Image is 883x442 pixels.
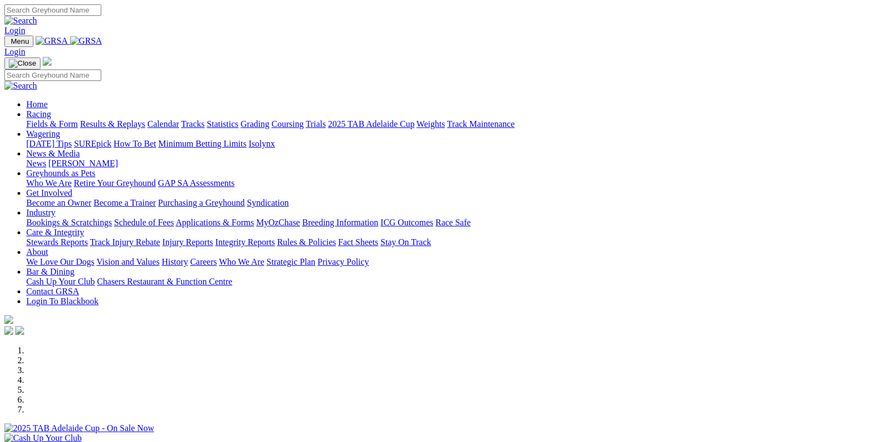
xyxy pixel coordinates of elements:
a: Login [4,26,25,35]
img: GRSA [70,36,102,46]
div: Greyhounds as Pets [26,178,879,188]
a: We Love Our Dogs [26,257,94,266]
div: Wagering [26,139,879,149]
a: Isolynx [249,139,275,148]
a: News [26,159,46,168]
a: Care & Integrity [26,228,84,237]
div: News & Media [26,159,879,168]
a: Chasers Restaurant & Function Centre [97,277,232,286]
a: Bookings & Scratchings [26,218,112,227]
a: Race Safe [435,218,470,227]
a: About [26,247,48,257]
a: Get Involved [26,188,72,197]
a: SUREpick [74,139,111,148]
div: Racing [26,119,879,129]
img: Search [4,16,37,26]
a: Who We Are [219,257,264,266]
a: Become a Trainer [94,198,156,207]
div: Get Involved [26,198,879,208]
a: Coursing [272,119,304,129]
a: Fact Sheets [338,237,378,247]
img: facebook.svg [4,326,13,335]
a: GAP SA Assessments [158,178,235,188]
span: Menu [11,37,29,45]
a: Cash Up Your Club [26,277,95,286]
a: Grading [241,119,269,129]
a: Stewards Reports [26,237,88,247]
a: History [161,257,188,266]
input: Search [4,69,101,81]
a: Trials [305,119,326,129]
a: Careers [190,257,217,266]
a: Applications & Forms [176,218,254,227]
a: Bar & Dining [26,267,74,276]
button: Toggle navigation [4,36,33,47]
a: Racing [26,109,51,119]
a: Results & Replays [80,119,145,129]
a: 2025 TAB Adelaide Cup [328,119,414,129]
a: Industry [26,208,55,217]
a: Greyhounds as Pets [26,168,95,178]
a: How To Bet [114,139,157,148]
a: Contact GRSA [26,287,79,296]
a: Injury Reports [162,237,213,247]
a: News & Media [26,149,80,158]
a: Privacy Policy [318,257,369,266]
a: Stay On Track [380,237,431,247]
a: Track Injury Rebate [90,237,160,247]
div: About [26,257,879,267]
img: 2025 TAB Adelaide Cup - On Sale Now [4,423,154,433]
a: Schedule of Fees [114,218,174,227]
a: Login To Blackbook [26,296,99,306]
div: Industry [26,218,879,228]
a: Rules & Policies [277,237,336,247]
div: Bar & Dining [26,277,879,287]
a: Become an Owner [26,198,91,207]
a: Syndication [247,198,288,207]
a: Fields & Form [26,119,78,129]
a: Minimum Betting Limits [158,139,246,148]
a: Home [26,100,48,109]
button: Toggle navigation [4,57,41,69]
a: Purchasing a Greyhound [158,198,245,207]
a: Statistics [207,119,239,129]
a: Login [4,47,25,56]
a: Wagering [26,129,60,138]
a: [PERSON_NAME] [48,159,118,168]
a: Tracks [181,119,205,129]
a: Weights [417,119,445,129]
img: logo-grsa-white.png [43,57,51,66]
img: Search [4,81,37,91]
a: [DATE] Tips [26,139,72,148]
a: Breeding Information [302,218,378,227]
input: Search [4,4,101,16]
a: Vision and Values [96,257,159,266]
a: Track Maintenance [447,119,515,129]
a: ICG Outcomes [380,218,433,227]
a: Strategic Plan [267,257,315,266]
img: GRSA [36,36,68,46]
img: logo-grsa-white.png [4,315,13,324]
a: Retire Your Greyhound [74,178,156,188]
a: Who We Are [26,178,72,188]
a: MyOzChase [256,218,300,227]
img: twitter.svg [15,326,24,335]
a: Integrity Reports [215,237,275,247]
div: Care & Integrity [26,237,879,247]
img: Close [9,59,36,68]
a: Calendar [147,119,179,129]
